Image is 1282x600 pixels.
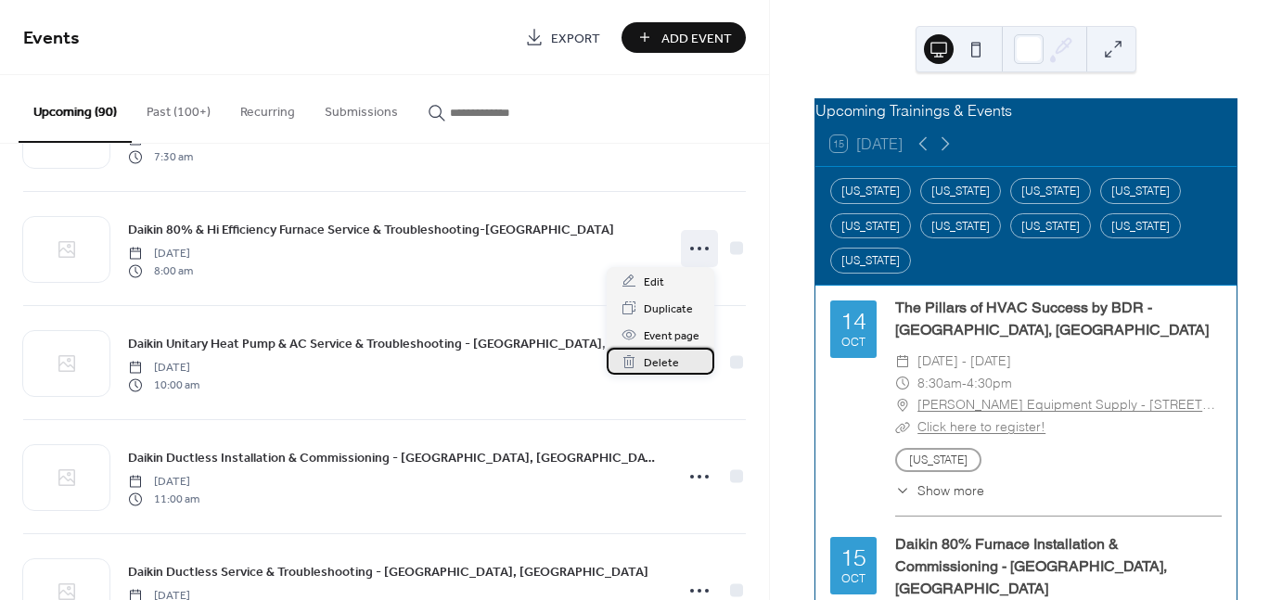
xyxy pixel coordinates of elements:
div: ​ [895,394,910,416]
div: [US_STATE] [1010,213,1091,239]
button: Past (100+) [132,75,225,141]
span: 11:00 am [128,491,199,507]
span: Delete [644,353,679,373]
span: 7:30 am [128,148,193,165]
span: Duplicate [644,300,693,319]
span: Daikin Ductless Installation & Commissioning - [GEOGRAPHIC_DATA], [GEOGRAPHIC_DATA] [128,449,662,468]
button: Submissions [310,75,413,141]
div: [US_STATE] [1100,213,1181,239]
button: Recurring [225,75,310,141]
span: Show more [917,481,984,501]
span: Event page [644,326,699,346]
button: Add Event [622,22,746,53]
span: - [962,373,967,395]
button: Upcoming (90) [19,75,132,143]
div: [US_STATE] [1100,178,1181,204]
span: Export [551,29,600,48]
a: [PERSON_NAME] Equipment Supply - [STREET_ADDRESS] [917,394,1222,416]
a: Daikin Unitary Heat Pump & AC Service & Troubleshooting - [GEOGRAPHIC_DATA], [GEOGRAPHIC_DATA] [128,333,662,354]
span: Daikin Ductless Service & Troubleshooting - [GEOGRAPHIC_DATA], [GEOGRAPHIC_DATA] [128,563,648,582]
div: ​ [895,481,910,501]
div: ​ [895,373,910,395]
span: Daikin 80% & Hi Efficiency Furnace Service & Troubleshooting-[GEOGRAPHIC_DATA] [128,221,614,240]
span: [DATE] [128,246,193,262]
span: [DATE] [128,360,199,377]
a: Click here to register! [917,418,1045,435]
a: Export [511,22,614,53]
div: 15 [840,546,866,569]
div: [US_STATE] [830,248,911,274]
div: Oct [841,573,865,585]
span: 4:30pm [967,373,1012,395]
a: Daikin 80% & Hi Efficiency Furnace Service & Troubleshooting-[GEOGRAPHIC_DATA] [128,219,614,240]
div: [US_STATE] [920,213,1001,239]
span: [DATE] [128,474,199,491]
div: Upcoming Trainings & Events [815,99,1237,121]
div: [US_STATE] [830,213,911,239]
span: [DATE] - [DATE] [917,351,1011,373]
button: ​Show more [895,481,984,501]
div: ​ [895,416,910,439]
div: Oct [841,337,865,349]
span: Edit [644,273,664,292]
a: Daikin Ductless Service & Troubleshooting - [GEOGRAPHIC_DATA], [GEOGRAPHIC_DATA] [128,561,648,582]
a: Daikin 80% Furnace Installation & Commissioning - [GEOGRAPHIC_DATA], [GEOGRAPHIC_DATA] [895,535,1167,597]
span: Events [23,20,80,57]
div: [US_STATE] [830,178,911,204]
div: 14 [840,310,866,333]
a: The Pillars of HVAC Success by BDR - [GEOGRAPHIC_DATA], [GEOGRAPHIC_DATA] [895,299,1209,338]
div: [US_STATE] [1010,178,1091,204]
a: Daikin Ductless Installation & Commissioning - [GEOGRAPHIC_DATA], [GEOGRAPHIC_DATA] [128,447,662,468]
span: 8:30am [917,373,962,395]
span: 8:00 am [128,262,193,279]
div: ​ [895,351,910,373]
div: [US_STATE] [920,178,1001,204]
span: Add Event [661,29,732,48]
span: Daikin Unitary Heat Pump & AC Service & Troubleshooting - [GEOGRAPHIC_DATA], [GEOGRAPHIC_DATA] [128,335,662,354]
span: 10:00 am [128,377,199,393]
